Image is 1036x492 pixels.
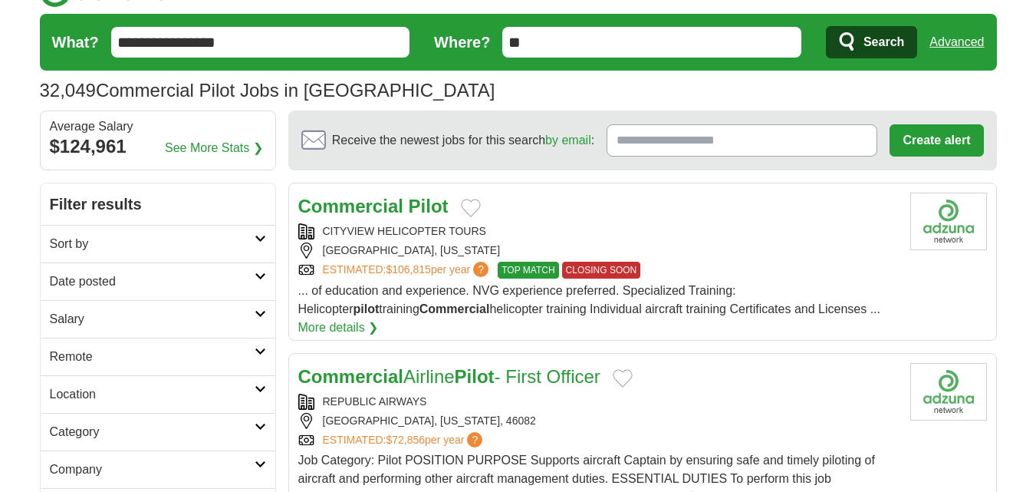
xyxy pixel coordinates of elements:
[409,196,449,216] strong: Pilot
[467,432,482,447] span: ?
[910,193,987,250] img: Company logo
[41,300,275,338] a: Salary
[41,338,275,375] a: Remote
[929,27,984,58] a: Advanced
[298,366,600,387] a: CommercialAirlinePilot- First Officer
[461,199,481,217] button: Add to favorite jobs
[332,131,594,150] span: Receive the newest jobs for this search :
[41,263,275,300] a: Date posted
[41,375,275,413] a: Location
[41,413,275,451] a: Category
[354,302,380,315] strong: pilot
[434,31,490,54] label: Where?
[41,225,275,263] a: Sort by
[863,27,904,58] span: Search
[41,183,275,225] h2: Filter results
[910,363,987,421] img: Company logo
[165,139,263,157] a: See More Stats ❯
[562,262,641,279] span: CLOSING SOON
[613,369,633,388] button: Add to favorite jobs
[50,121,266,133] div: Average Salary
[298,366,403,387] strong: Commercial
[298,319,379,337] a: More details ❯
[298,394,898,410] div: REPUBLIC AIRWAYS
[298,284,880,315] span: ... of education and experience. NVG experience preferred. Specialized Training: Helicopter train...
[298,196,449,216] a: Commercial Pilot
[473,262,488,277] span: ?
[386,434,425,446] span: $72,856
[52,31,99,54] label: What?
[40,77,96,104] span: 32,049
[40,80,495,101] h1: Commercial Pilot Jobs in [GEOGRAPHIC_DATA]
[323,432,486,448] a: ESTIMATED:$72,856per year?
[50,272,255,291] h2: Date posted
[323,262,492,279] a: ESTIMATED:$106,815per year?
[50,235,255,253] h2: Sort by
[419,302,490,315] strong: Commercial
[298,243,898,259] div: [GEOGRAPHIC_DATA], [US_STATE]
[50,348,255,366] h2: Remote
[545,134,591,147] a: by email
[50,385,255,404] h2: Location
[498,262,558,279] span: TOP MATCH
[50,310,255,329] h2: Salary
[50,461,255,479] h2: Company
[298,223,898,239] div: CITYVIEW HELICOPTER TOURS
[298,413,898,429] div: [GEOGRAPHIC_DATA], [US_STATE], 46082
[41,451,275,488] a: Company
[50,133,266,160] div: $124,961
[386,263,430,276] span: $106,815
[50,423,255,441] h2: Category
[826,26,917,58] button: Search
[455,366,495,387] strong: Pilot
[298,196,403,216] strong: Commercial
[890,124,983,157] button: Create alert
